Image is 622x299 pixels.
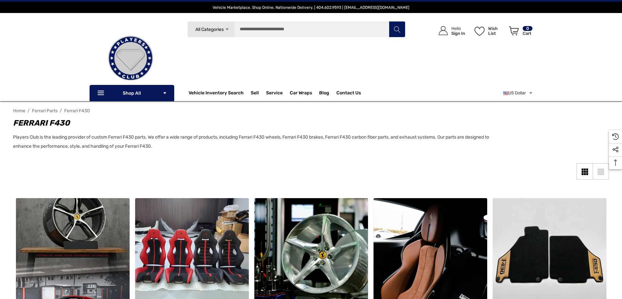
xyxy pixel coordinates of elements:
svg: Icon Line [97,89,106,97]
p: 0 [523,26,532,31]
h1: Ferrari F430 [13,117,502,129]
svg: Icon User Account [439,26,448,35]
span: All Categories [195,27,223,32]
svg: Icon Arrow Down [163,91,167,95]
p: Players Club is the leading provider of custom Ferrari F430 parts. We offer a wide range of produ... [13,133,502,151]
a: Contact Us [336,90,361,97]
a: Car Wraps [290,87,319,100]
p: Hello [451,26,465,31]
a: Blog [319,90,329,97]
a: Ferrari Parts [32,108,58,114]
img: Players Club | Cars For Sale [98,26,163,91]
p: Sign In [451,31,465,36]
p: Shop All [90,85,174,101]
a: Sell [251,87,266,100]
span: Sell [251,90,259,97]
a: Vehicle Inventory Search [189,90,244,97]
a: List View [593,163,609,180]
svg: Icon Arrow Down [225,27,230,32]
nav: Breadcrumb [13,105,609,116]
a: Home [13,108,25,114]
a: Service [266,90,283,97]
span: Car Wraps [290,90,312,97]
a: Cart with 0 items [506,20,533,45]
p: Cart [523,31,532,36]
a: Grid View [576,163,593,180]
svg: Wish List [474,27,485,36]
span: Vehicle Marketplace. Shop Online. Nationwide Delivery. | 404.602.9593 | [EMAIL_ADDRESS][DOMAIN_NAME] [213,5,409,10]
svg: Social Media [612,146,619,153]
svg: Recently Viewed [612,133,619,140]
a: Wish List Wish List [472,20,506,42]
button: Search [389,21,405,37]
a: USD [503,87,533,100]
p: Wish List [488,26,505,36]
svg: Top [609,159,622,166]
a: Sign in [431,20,468,42]
a: All Categories Icon Arrow Down Icon Arrow Up [187,21,234,37]
a: Ferrari F430 [64,108,90,114]
svg: Review Your Cart [509,26,519,35]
